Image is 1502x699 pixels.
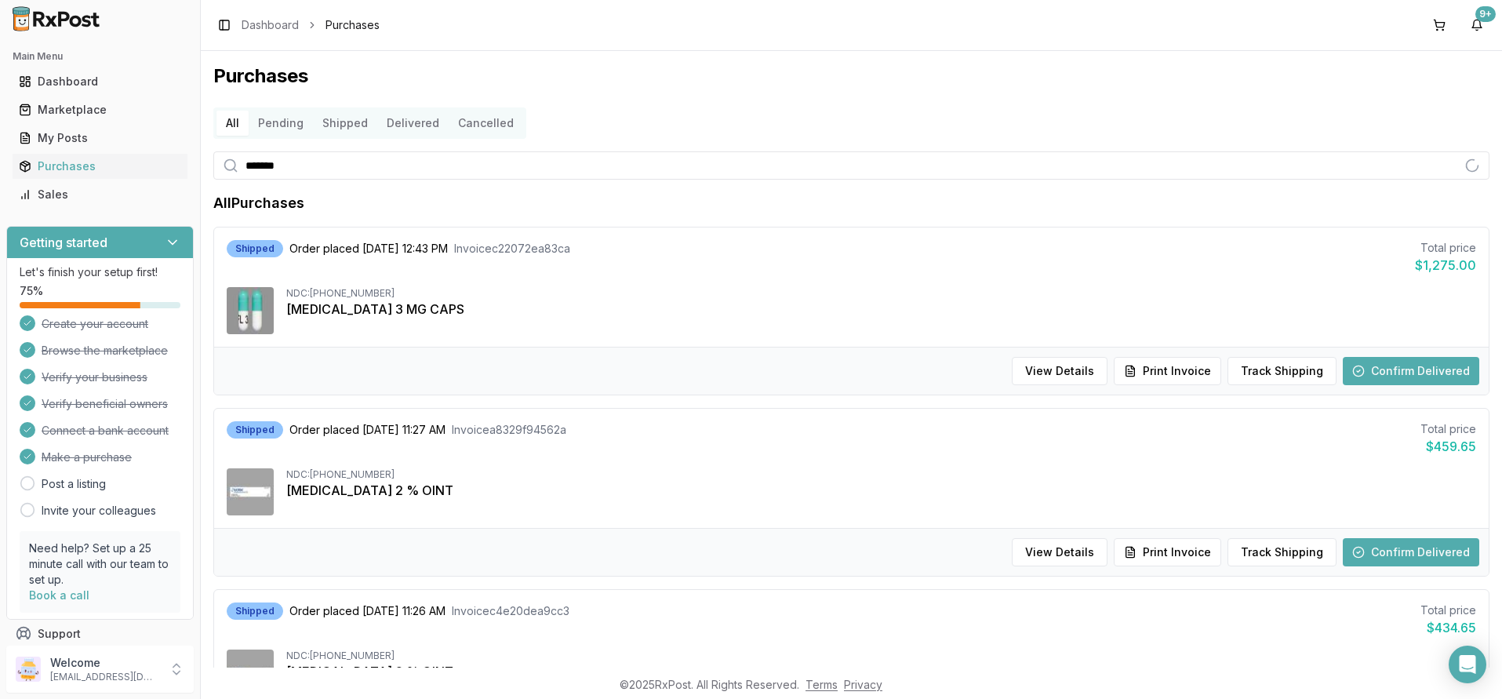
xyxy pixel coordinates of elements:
[42,343,168,359] span: Browse the marketplace
[19,130,181,146] div: My Posts
[29,588,89,602] a: Book a call
[6,182,194,207] button: Sales
[13,152,187,180] a: Purchases
[1227,357,1337,385] button: Track Shipping
[20,264,180,280] p: Let's finish your setup first!
[1449,646,1486,683] div: Open Intercom Messenger
[13,180,187,209] a: Sales
[1415,240,1476,256] div: Total price
[42,370,147,385] span: Verify your business
[242,17,299,33] a: Dashboard
[42,396,168,412] span: Verify beneficial owners
[1227,538,1337,566] button: Track Shipping
[42,503,156,519] a: Invite your colleagues
[227,468,274,515] img: Eucrisa 2 % OINT
[213,64,1489,89] h1: Purchases
[806,678,838,691] a: Terms
[6,97,194,122] button: Marketplace
[50,655,159,671] p: Welcome
[289,241,448,257] span: Order placed [DATE] 12:43 PM
[1343,357,1479,385] button: Confirm Delivered
[1420,603,1476,618] div: Total price
[325,17,380,33] span: Purchases
[242,17,380,33] nav: breadcrumb
[19,158,181,174] div: Purchases
[13,50,187,63] h2: Main Menu
[16,657,41,682] img: User avatar
[50,671,159,683] p: [EMAIL_ADDRESS][DOMAIN_NAME]
[289,603,446,619] span: Order placed [DATE] 11:26 AM
[13,96,187,124] a: Marketplace
[13,67,187,96] a: Dashboard
[286,650,1476,662] div: NDC: [PHONE_NUMBER]
[227,287,274,334] img: Vraylar 3 MG CAPS
[286,481,1476,500] div: [MEDICAL_DATA] 2 % OINT
[313,111,377,136] button: Shipped
[6,126,194,151] button: My Posts
[42,316,148,332] span: Create your account
[216,111,249,136] button: All
[1420,437,1476,456] div: $459.65
[19,187,181,202] div: Sales
[19,74,181,89] div: Dashboard
[6,154,194,179] button: Purchases
[227,650,274,697] img: Eucrisa 2 % OINT
[1415,256,1476,275] div: $1,275.00
[227,603,283,620] div: Shipped
[227,240,283,257] div: Shipped
[289,422,446,438] span: Order placed [DATE] 11:27 AM
[29,541,171,588] p: Need help? Set up a 25 minute call with our team to set up.
[454,241,570,257] span: Invoice c22072ea83ca
[1420,618,1476,637] div: $434.65
[1012,357,1107,385] button: View Details
[213,192,304,214] h1: All Purchases
[1343,538,1479,566] button: Confirm Delivered
[1012,538,1107,566] button: View Details
[844,678,882,691] a: Privacy
[6,620,194,648] button: Support
[286,662,1476,681] div: [MEDICAL_DATA] 2 % OINT
[20,283,43,299] span: 75 %
[1114,538,1221,566] button: Print Invoice
[42,423,169,439] span: Connect a bank account
[249,111,313,136] button: Pending
[13,124,187,152] a: My Posts
[286,287,1476,300] div: NDC: [PHONE_NUMBER]
[377,111,449,136] button: Delivered
[6,6,107,31] img: RxPost Logo
[20,233,107,252] h3: Getting started
[452,422,566,438] span: Invoice a8329f94562a
[286,300,1476,319] div: [MEDICAL_DATA] 3 MG CAPS
[6,69,194,94] button: Dashboard
[42,450,132,465] span: Make a purchase
[1420,421,1476,437] div: Total price
[1464,13,1489,38] button: 9+
[286,468,1476,481] div: NDC: [PHONE_NUMBER]
[1114,357,1221,385] button: Print Invoice
[19,102,181,118] div: Marketplace
[227,421,283,439] div: Shipped
[1475,6,1496,22] div: 9+
[449,111,523,136] button: Cancelled
[452,603,569,619] span: Invoice c4e20dea9cc3
[42,476,106,492] a: Post a listing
